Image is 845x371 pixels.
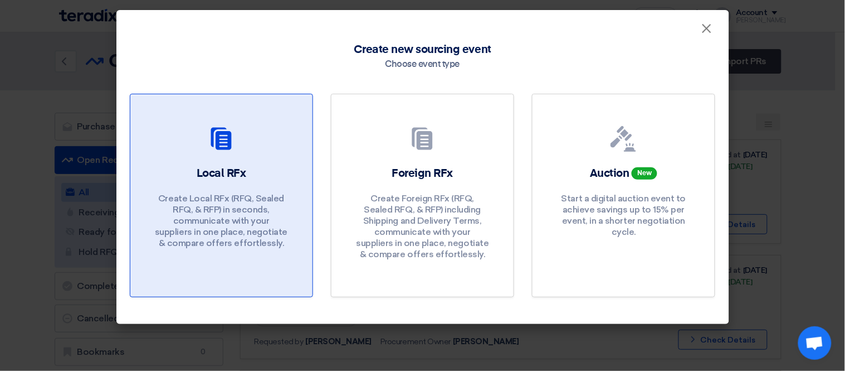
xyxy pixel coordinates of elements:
[798,326,832,360] a: Open chat
[331,94,514,297] a: Foreign RFx Create Foreign RFx (RFQ, Sealed RFQ, & RFP) including Shipping and Delivery Terms, co...
[701,20,712,42] span: ×
[154,193,288,249] p: Create Local RFx (RFQ, Sealed RFQ, & RFP) in seconds, communicate with your suppliers in one plac...
[385,58,460,71] div: Choose event type
[632,167,657,180] span: New
[532,94,715,297] a: Auction New Start a digital auction event to achieve savings up to 15% per event, in a shorter ne...
[355,193,489,260] p: Create Foreign RFx (RFQ, Sealed RFQ, & RFP) including Shipping and Delivery Terms, communicate wi...
[392,166,453,181] h2: Foreign RFx
[197,166,246,181] h2: Local RFx
[590,168,629,179] span: Auction
[354,41,491,58] span: Create new sourcing event
[692,18,721,40] button: Close
[557,193,691,238] p: Start a digital auction event to achieve savings up to 15% per event, in a shorter negotiation cy...
[130,94,313,297] a: Local RFx Create Local RFx (RFQ, Sealed RFQ, & RFP) in seconds, communicate with your suppliers i...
